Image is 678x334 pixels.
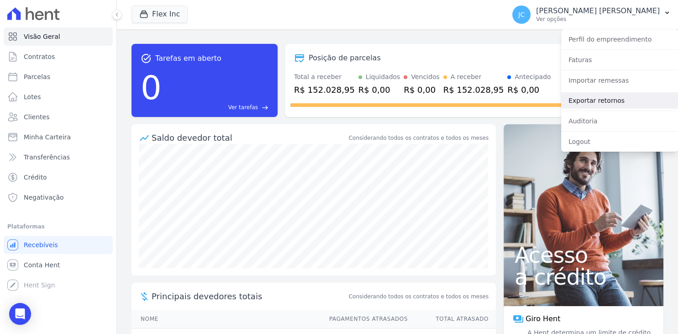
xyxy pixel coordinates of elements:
a: Visão Geral [4,27,113,46]
p: [PERSON_NAME] [PERSON_NAME] [536,6,660,16]
a: Auditoria [561,113,678,129]
a: Minha Carteira [4,128,113,146]
span: Clientes [24,112,49,122]
span: Tarefas em aberto [155,53,221,64]
span: JC [518,11,525,18]
a: Logout [561,133,678,150]
span: Negativação [24,193,64,202]
div: Posição de parcelas [309,53,381,64]
p: Ver opções [536,16,660,23]
button: JC [PERSON_NAME] [PERSON_NAME] Ver opções [505,2,678,27]
span: Lotes [24,92,41,101]
a: Lotes [4,88,113,106]
th: Nome [131,310,321,329]
div: Considerando todos os contratos e todos os meses [349,134,489,142]
span: Minha Carteira [24,133,71,142]
a: Faturas [561,52,678,68]
span: Transferências [24,153,70,162]
span: Parcelas [24,72,50,81]
span: Crédito [24,173,47,182]
div: Saldo devedor total [152,132,347,144]
a: Clientes [4,108,113,126]
span: Visão Geral [24,32,60,41]
div: A receber [451,72,482,82]
a: Contratos [4,48,113,66]
span: Recebíveis [24,240,58,249]
div: Open Intercom Messenger [9,303,31,325]
div: Liquidados [366,72,400,82]
span: a crédito [515,266,652,288]
a: Parcelas [4,68,113,86]
div: R$ 0,00 [404,84,439,96]
a: Exportar retornos [561,92,678,109]
div: Antecipado [515,72,551,82]
span: Giro Hent [526,313,560,324]
div: 0 [141,64,162,111]
span: Conta Hent [24,260,60,270]
span: Principais devedores totais [152,290,347,302]
a: Importar remessas [561,72,678,89]
div: Total a receber [294,72,355,82]
div: R$ 152.028,95 [294,84,355,96]
div: R$ 0,00 [358,84,400,96]
a: Recebíveis [4,236,113,254]
div: Vencidos [411,72,439,82]
div: Plataformas [7,221,109,232]
span: Acesso [515,244,652,266]
div: R$ 152.028,95 [443,84,504,96]
span: east [262,104,268,111]
span: Considerando todos os contratos e todos os meses [349,292,489,301]
button: Flex Inc [131,5,188,23]
a: Ver tarefas east [165,103,268,111]
a: Conta Hent [4,256,113,274]
a: Perfil do empreendimento [561,31,678,48]
span: task_alt [141,53,152,64]
th: Pagamentos Atrasados [321,310,408,329]
a: Transferências [4,148,113,166]
div: R$ 0,00 [507,84,551,96]
a: Crédito [4,168,113,186]
span: Contratos [24,52,55,61]
span: Ver tarefas [228,103,258,111]
th: Total Atrasado [408,310,496,329]
a: Negativação [4,188,113,207]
